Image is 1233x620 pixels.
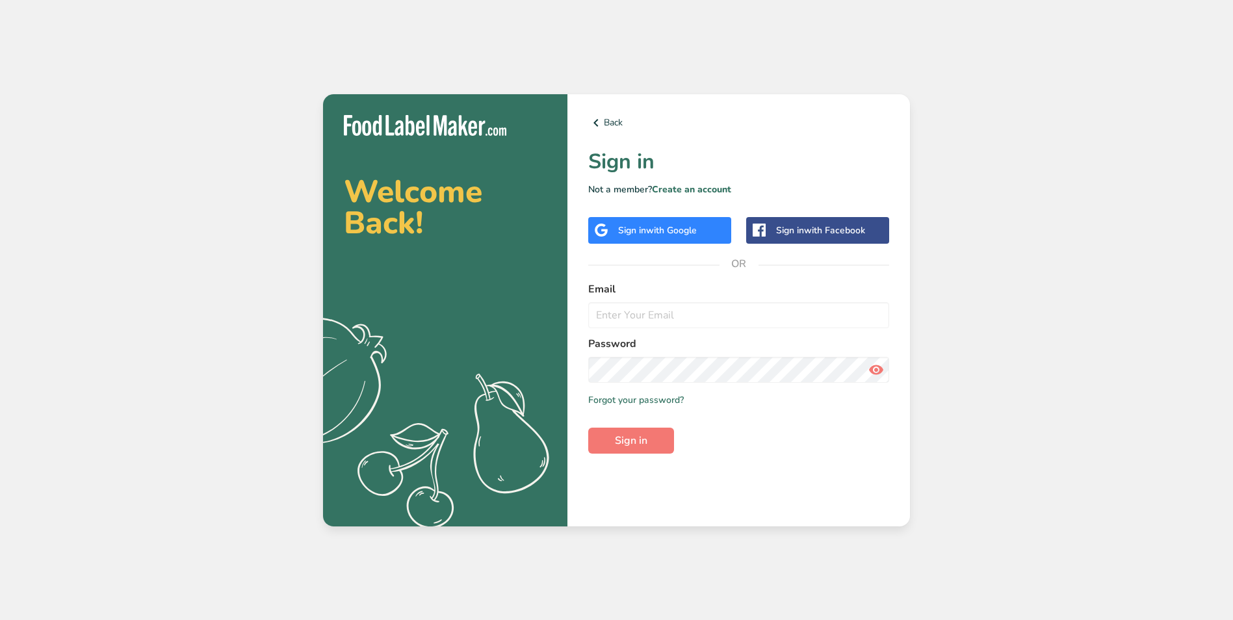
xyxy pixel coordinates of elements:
h1: Sign in [588,146,889,177]
label: Email [588,281,889,297]
span: Sign in [615,433,647,448]
div: Sign in [618,224,697,237]
a: Create an account [652,183,731,196]
a: Back [588,115,889,131]
img: Food Label Maker [344,115,506,136]
span: OR [720,244,759,283]
input: Enter Your Email [588,302,889,328]
a: Forgot your password? [588,393,684,407]
span: with Facebook [804,224,865,237]
button: Sign in [588,428,674,454]
label: Password [588,336,889,352]
div: Sign in [776,224,865,237]
h2: Welcome Back! [344,176,547,239]
p: Not a member? [588,183,889,196]
span: with Google [646,224,697,237]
